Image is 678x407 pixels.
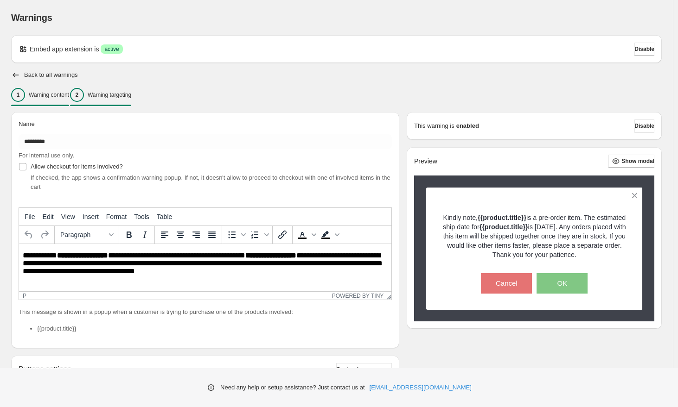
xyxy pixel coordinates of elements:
[478,214,526,221] strong: {{product.title}}
[57,227,117,243] button: Formats
[70,88,84,102] div: 2
[29,91,69,99] p: Warning content
[480,223,528,231] strong: {{product.title}}
[384,292,391,300] div: Resize
[23,293,26,299] div: p
[157,227,173,243] button: Align left
[634,45,654,53] span: Disable
[134,213,149,220] span: Tools
[19,307,392,317] p: This message is shown in a popup when a customer is trying to purchase one of the products involved:
[188,227,204,243] button: Align right
[414,121,454,131] p: This warning is
[481,273,532,294] button: Cancel
[21,227,37,243] button: Undo
[70,85,131,105] button: 2Warning targeting
[537,273,588,294] button: OK
[19,152,74,159] span: For internal use only.
[37,324,392,333] li: {{product.title}}
[88,91,131,99] p: Warning targeting
[318,227,341,243] div: Background color
[24,71,78,79] h2: Back to all warnings
[37,227,52,243] button: Redo
[43,213,54,220] span: Edit
[19,365,71,374] h2: Buttons settings
[25,213,35,220] span: File
[30,44,99,54] p: Embed app extension is
[608,155,654,168] button: Show modal
[19,120,35,127] span: Name
[137,227,153,243] button: Italic
[11,85,69,105] button: 1Warning content
[336,366,365,373] span: Customize
[83,213,99,220] span: Insert
[121,227,137,243] button: Bold
[247,227,270,243] div: Numbered list
[61,213,75,220] span: View
[224,227,247,243] div: Bullet list
[11,13,52,23] span: Warnings
[31,163,123,170] span: Allow checkout for items involved?
[11,88,25,102] div: 1
[332,293,384,299] a: Powered by Tiny
[275,227,290,243] button: Insert/edit link
[173,227,188,243] button: Align center
[621,157,654,165] span: Show modal
[19,244,391,291] iframe: Rich Text Area
[336,363,392,376] button: Customize
[31,174,390,190] span: If checked, the app shows a confirmation warning popup. If not, it doesn't allow to proceed to ch...
[442,213,627,259] p: Kindly note, is a pre-order item. The estimated ship date for is [DATE]. Any orders placed with t...
[157,213,172,220] span: Table
[456,121,479,131] strong: enabled
[634,119,654,132] button: Disable
[634,43,654,56] button: Disable
[294,227,318,243] div: Text color
[104,45,119,53] span: active
[204,227,220,243] button: Justify
[106,213,127,220] span: Format
[634,122,654,130] span: Disable
[414,157,437,165] h2: Preview
[60,231,106,238] span: Paragraph
[370,383,472,392] a: [EMAIL_ADDRESS][DOMAIN_NAME]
